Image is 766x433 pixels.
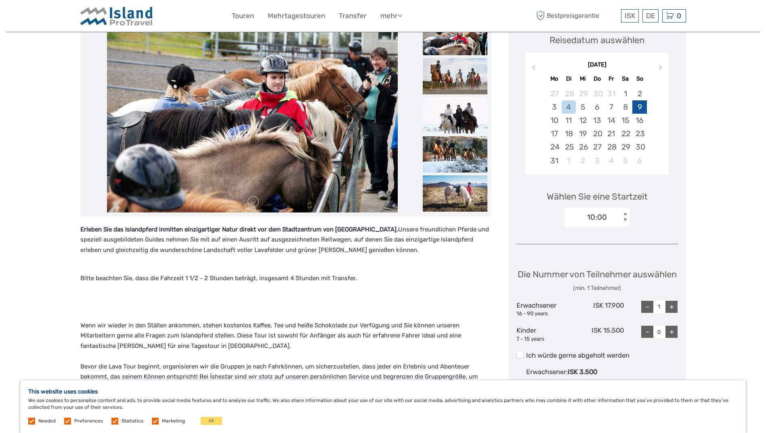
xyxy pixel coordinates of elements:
div: Choose Montag, 3. August 2026 [547,100,561,114]
div: Choose Samstag, 29. August 2026 [618,140,632,154]
div: Reisedatum auswählen [550,34,644,46]
div: 10:00 [587,212,607,223]
div: Choose Donnerstag, 3. September 2026 [590,154,604,167]
img: 4d7ff6c4656f4dc39171be0bd7d07319_slider_thumbnail.jpg [423,19,487,55]
div: Choose Donnerstag, 13. August 2026 [590,114,604,127]
div: Choose Dienstag, 4. August 2026 [562,100,576,114]
div: Choose Sonntag, 2. August 2026 [632,87,646,100]
div: Choose Sonntag, 9. August 2026 [632,100,646,114]
button: Open LiveChat chat widget [93,12,103,22]
div: Choose Freitag, 31. Juli 2026 [604,87,618,100]
img: ba3bded5de734fb3b52db8025601de55_slider_thumbnail.jpg [423,97,487,133]
label: Needed [38,418,56,425]
p: Wenn wir wieder in den Ställen ankommen, stehen kostenlos Kaffee, Tee und heiße Schokolade zur Ve... [80,321,491,393]
div: Choose Montag, 27. Juli 2026 [547,87,561,100]
div: Choose Dienstag, 11. August 2026 [562,114,576,127]
div: Choose Donnerstag, 30. Juli 2026 [590,87,604,100]
div: Choose Sonntag, 23. August 2026 [632,127,646,140]
div: Do [590,73,604,84]
div: Choose Freitag, 4. September 2026 [604,154,618,167]
div: Choose Mittwoch, 26. August 2026 [576,140,590,154]
div: Choose Mittwoch, 12. August 2026 [576,114,590,127]
div: Mo [547,73,561,84]
a: Mehrtagestouren [268,10,325,22]
div: Choose Sonntag, 6. September 2026 [632,154,646,167]
a: Touren [232,10,254,22]
div: Fr [604,73,618,84]
a: mehr [380,10,402,22]
div: Mi [576,73,590,84]
div: Di [562,73,576,84]
div: Choose Freitag, 14. August 2026 [604,114,618,127]
div: + [665,301,678,313]
div: (min. 1 Teilnehmer) [518,284,677,292]
div: Choose Donnerstag, 27. August 2026 [590,140,604,154]
div: month 2026-08 [528,87,666,167]
div: 16 - 90 years [516,310,570,318]
div: DE [642,9,659,23]
img: 8778b268f4bc4937bc360411d0724f8a_slider_thumbnail.jpg [423,136,487,173]
img: 4d847cf282c2415bb21f7d9a3cca17bd_slider_thumbnail.jpg [423,175,487,212]
div: Choose Montag, 24. August 2026 [547,140,561,154]
div: Choose Dienstag, 18. August 2026 [562,127,576,140]
div: So [632,73,646,84]
span: Bestpreisgarantie [535,9,619,23]
div: Choose Dienstag, 25. August 2026 [562,140,576,154]
img: Iceland ProTravel [80,6,153,26]
div: Choose Freitag, 7. August 2026 [604,100,618,114]
img: 4d7ff6c4656f4dc39171be0bd7d07319_main_slider.jpg [107,19,398,212]
span: 0 [676,12,682,20]
div: < > [621,213,628,221]
p: Bitte beachten Sie, dass die Fahrzeit 1 1/2 - 2 Stunden beträgt, insgesamt 4 Stunden mit Transfer. [80,273,491,284]
div: Choose Samstag, 8. August 2026 [618,100,632,114]
div: Choose Dienstag, 1. September 2026 [562,154,576,167]
div: Choose Mittwoch, 2. September 2026 [576,154,590,167]
div: - [641,326,653,338]
div: Choose Samstag, 1. August 2026 [618,87,632,100]
div: Choose Mittwoch, 5. August 2026 [576,100,590,114]
button: Previous Month [526,63,539,76]
p: Unsere freundlichen Pferde und speziell ausgebildeten Guides nehmen Sie mit auf einen Ausritt auf... [80,225,491,256]
div: Choose Sonntag, 16. August 2026 [632,114,646,127]
div: Choose Samstag, 15. August 2026 [618,114,632,127]
div: Sa [618,73,632,84]
div: - [641,301,653,313]
span: Wählen Sie eine Startzeit [547,190,648,203]
p: We're away right now. Please check back later! [11,14,91,21]
img: 322adb5af0374978b5da4c7b93df4d69_slider_thumbnail.jpg [423,58,487,94]
div: ISK 17.900 [570,301,624,318]
div: Choose Samstag, 22. August 2026 [618,127,632,140]
div: We use cookies to personalise content and ads, to provide social media features and to analyse ou... [20,380,746,433]
span: Erwachsener : [526,368,568,376]
div: Choose Dienstag, 28. Juli 2026 [562,87,576,100]
div: Choose Montag, 17. August 2026 [547,127,561,140]
div: Choose Donnerstag, 20. August 2026 [590,127,604,140]
button: OK [201,417,222,425]
div: Choose Mittwoch, 19. August 2026 [576,127,590,140]
div: Choose Freitag, 21. August 2026 [604,127,618,140]
div: [DATE] [525,61,669,69]
div: Erwachsener [516,301,570,318]
div: Choose Montag, 31. August 2026 [547,154,561,167]
div: Choose Mittwoch, 29. Juli 2026 [576,87,590,100]
div: Kinder [516,326,570,343]
div: Choose Donnerstag, 6. August 2026 [590,100,604,114]
div: Choose Montag, 10. August 2026 [547,114,561,127]
div: Choose Sonntag, 30. August 2026 [632,140,646,154]
label: Marketing [162,418,185,425]
div: Die Nummer von Teilnehmer auswählen [518,268,677,292]
a: Transfer [339,10,367,22]
div: Choose Freitag, 28. August 2026 [604,140,618,154]
div: 7 - 15 years [516,335,570,343]
span: ISK 3.500 [568,368,597,376]
div: Choose Samstag, 5. September 2026 [618,154,632,167]
span: ISK [625,12,635,20]
div: + [665,326,678,338]
div: ISK 15.500 [570,326,624,343]
label: Ich würde gerne abgeholt werden [516,351,678,360]
h5: This website uses cookies [28,388,738,395]
button: Next Month [655,63,668,76]
label: Preferences [74,418,103,425]
strong: Erleben Sie das Islandpferd inmitten einzigartiger Natur direkt vor dem Stadtzentrum von [GEOGRAP... [80,226,398,233]
label: Statistics [122,418,143,425]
